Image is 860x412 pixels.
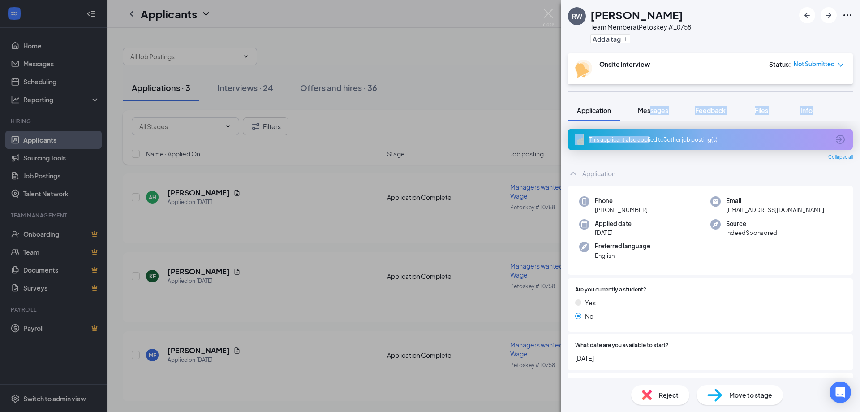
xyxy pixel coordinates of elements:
span: English [595,251,650,260]
span: Email [726,196,824,205]
span: Not Submitted [794,60,835,69]
button: PlusAdd a tag [590,34,630,43]
svg: ArrowCircle [835,134,846,145]
div: Status : [769,60,791,69]
b: Onsite Interview [599,60,650,68]
svg: ArrowLeftNew [802,10,813,21]
span: Are you currently a student? [575,286,646,294]
span: What date are you available to start? [575,341,669,350]
span: [DATE] [595,228,632,237]
h1: [PERSON_NAME] [590,7,683,22]
div: Team Member at Petoskey #10758 [590,22,691,31]
span: Collapse all [828,154,853,161]
div: Open Intercom Messenger [830,382,851,403]
span: Phone [595,196,648,205]
span: Preferred language [595,242,650,251]
div: Application [582,169,615,178]
span: Info [800,106,813,114]
span: Yes [585,298,596,308]
span: [PHONE_NUMBER] [595,205,648,214]
div: This applicant also applied to 3 other job posting(s) [589,136,830,143]
svg: ArrowRight [823,10,834,21]
span: Messages [638,106,668,114]
span: down [838,62,844,68]
svg: Ellipses [842,10,853,21]
span: No [585,311,593,321]
span: [EMAIL_ADDRESS][DOMAIN_NAME] [726,205,824,214]
span: Source [726,219,777,228]
span: Move to stage [729,390,772,400]
svg: Plus [623,36,628,42]
span: IndeedSponsored [726,228,777,237]
button: ArrowLeftNew [799,7,815,23]
span: Applied date [595,219,632,228]
svg: ChevronUp [568,168,579,179]
span: [DATE] [575,353,846,363]
span: Files [755,106,768,114]
span: Feedback [695,106,726,114]
span: Reject [659,390,679,400]
div: RW [572,12,582,21]
button: ArrowRight [821,7,837,23]
span: Application [577,106,611,114]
